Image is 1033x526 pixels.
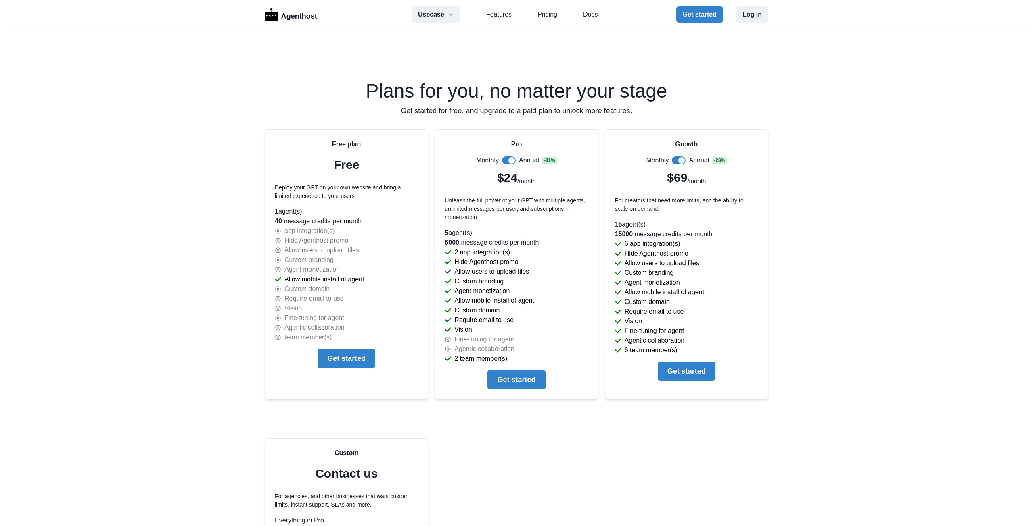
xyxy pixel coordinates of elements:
[445,229,448,236] span: 5
[454,344,514,354] p: Agentic collaboration
[625,316,642,326] p: Vision
[615,221,622,228] span: 15
[625,268,674,278] p: Custom branding
[537,10,557,19] a: Pricing
[265,81,768,101] h2: Plans for you, no matter your stage
[497,168,517,187] p: $24
[486,10,512,19] a: Features
[284,245,359,255] p: Allow users to upload files
[284,226,335,236] p: app integration(s)
[454,267,529,277] p: Allow users to upload files
[284,265,340,274] p: Agent monetization
[625,258,699,268] p: Allow users to upload files
[318,349,375,368] button: Get started
[284,294,344,304] p: Require email to use
[615,196,758,213] p: For creators that need more limits, and the ability to scale on demand.
[615,229,758,239] p: message credits per month
[676,6,723,23] button: Get started
[625,336,685,345] p: Agentic collaboration
[445,238,588,247] p: message credits per month
[281,8,317,22] p: Agenthost
[445,196,588,222] p: Unleash the full power of your GPT with multiple agents, unlimited messages per user, and subscri...
[445,228,588,238] p: agent(s)
[284,323,345,333] p: Agentic collaboration
[284,304,302,313] p: Vision
[675,139,698,149] p: Growth
[284,274,364,284] p: Allow mobile install of agent
[275,183,418,200] p: Deploy your GPT on your own website and bring a limited experience to your users
[275,207,418,216] p: agent(s)
[625,307,684,316] p: Require email to use
[454,296,534,306] p: Allow mobile install of agent
[265,8,278,21] img: Logo
[334,156,359,174] p: Free
[284,284,330,294] p: Custom domain
[625,249,688,258] p: Hide Agenthost promo
[646,156,669,165] p: Monthly
[454,325,472,335] p: Vision
[454,257,518,267] p: Hide Agenthost promo
[275,516,418,525] p: Everything in Pro
[625,345,678,355] p: 6 team member(s)
[476,156,499,165] p: Monthly
[412,6,460,23] button: Usecase
[519,156,539,165] p: Annual
[625,326,684,336] p: Fine-tuning for agent
[625,278,680,287] p: Agent monetization
[454,335,514,344] p: Fine-tuning for agent
[315,464,378,482] p: Contact us
[667,168,687,187] p: $69
[284,255,334,265] p: Custom branding
[454,306,500,315] p: Custom domain
[454,315,514,325] p: Require email to use
[658,362,715,381] button: Get started
[454,286,510,296] p: Agent monetization
[275,492,418,509] p: For agencies, and other businesses that want custom limits, instant support, SLAs and more.
[487,370,545,389] button: Get started
[275,218,282,225] span: 40
[332,139,361,149] p: Free plan
[284,236,348,245] p: Hide Agenthost promo
[275,208,278,215] span: 1
[454,277,504,286] p: Custom branding
[583,10,598,19] a: Docs
[284,313,344,323] p: Fine-tuning for agent
[454,354,507,364] p: 2 team member(s)
[615,231,633,237] span: 15000
[625,297,670,307] p: Custom domain
[275,216,418,226] p: message credits per month
[687,177,706,186] p: /month
[736,6,768,23] button: Log in
[712,157,727,164] span: - 23 %
[625,239,680,249] p: 6 app integration(s)
[265,8,317,22] a: LogoAgenthost
[615,220,758,229] p: agent(s)
[454,247,510,257] p: 2 app integration(s)
[265,106,768,116] p: Get started for free, and upgrade to a paid plan to unlock more features.
[284,333,332,342] p: team member(s)
[335,448,359,458] p: Custom
[625,287,704,297] p: Allow mobile install of agent
[542,157,557,164] span: - 31 %
[517,177,536,186] p: /month
[445,239,459,246] span: 5000
[689,156,709,165] p: Annual
[511,139,522,149] p: Pro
